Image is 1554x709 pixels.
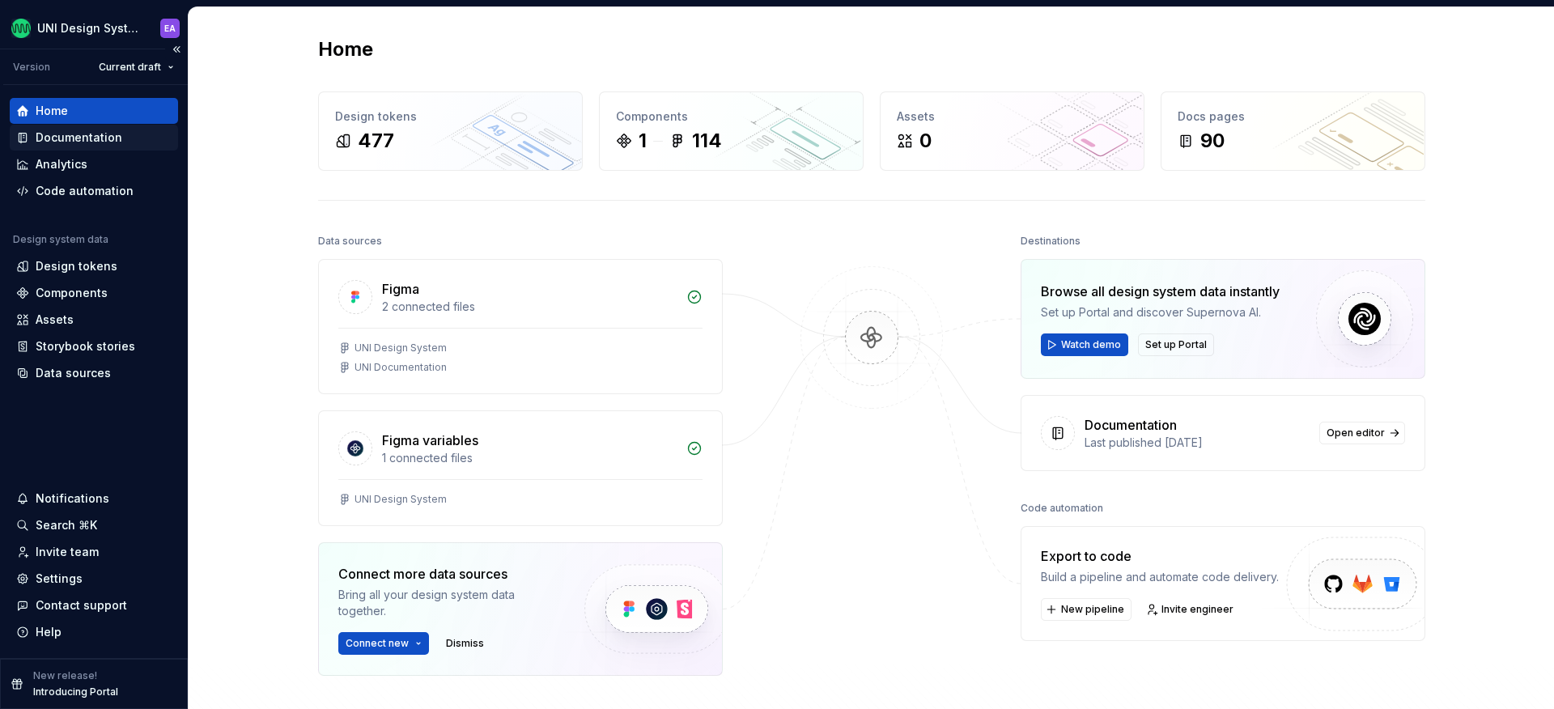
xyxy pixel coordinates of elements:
div: Version [13,61,50,74]
a: Components [10,280,178,306]
p: New release! [33,669,97,682]
div: 0 [919,128,932,154]
div: Documentation [36,129,122,146]
div: Analytics [36,156,87,172]
a: Analytics [10,151,178,177]
button: Notifications [10,486,178,512]
div: Design tokens [335,108,566,125]
h2: Home [318,36,373,62]
a: Invite team [10,539,178,565]
div: Build a pipeline and automate code delivery. [1041,569,1279,585]
div: Home [36,103,68,119]
img: ed2d80fa-d191-4600-873e-e5d010efb887.png [11,19,31,38]
button: Contact support [10,592,178,618]
a: Data sources [10,360,178,386]
button: Collapse sidebar [165,38,188,61]
div: Destinations [1021,230,1081,253]
div: Components [616,108,847,125]
button: UNI Design SystemEA [3,11,185,45]
a: Home [10,98,178,124]
a: Design tokens [10,253,178,279]
a: Assets [10,307,178,333]
div: Export to code [1041,546,1279,566]
div: Code automation [36,183,134,199]
div: 2 connected files [382,299,677,315]
div: Code automation [1021,497,1103,520]
a: Storybook stories [10,333,178,359]
p: Introducing Portal [33,686,118,698]
div: Browse all design system data instantly [1041,282,1280,301]
span: Invite engineer [1161,603,1233,616]
a: Invite engineer [1141,598,1241,621]
span: Dismiss [446,637,484,650]
button: Dismiss [439,632,491,655]
div: Documentation [1085,415,1177,435]
div: Bring all your design system data together. [338,587,557,619]
a: Components1114 [599,91,864,171]
a: Figma2 connected filesUNI Design SystemUNI Documentation [318,259,723,394]
a: Design tokens477 [318,91,583,171]
button: Set up Portal [1138,333,1214,356]
div: Assets [36,312,74,328]
a: Code automation [10,178,178,204]
span: Open editor [1327,427,1385,439]
div: EA [164,22,176,35]
a: Figma variables1 connected filesUNI Design System [318,410,723,526]
a: Open editor [1319,422,1405,444]
span: Set up Portal [1145,338,1207,351]
button: Connect new [338,632,429,655]
div: 1 [639,128,647,154]
a: Docs pages90 [1161,91,1425,171]
button: New pipeline [1041,598,1132,621]
div: Components [36,285,108,301]
div: Last published [DATE] [1085,435,1310,451]
div: Help [36,624,62,640]
div: Data sources [318,230,382,253]
div: 114 [692,128,722,154]
span: Watch demo [1061,338,1121,351]
div: Set up Portal and discover Supernova AI. [1041,304,1280,321]
a: Assets0 [880,91,1144,171]
div: Notifications [36,490,109,507]
div: Contact support [36,597,127,613]
span: Current draft [99,61,161,74]
div: UNI Documentation [355,361,447,374]
div: Settings [36,571,83,587]
div: UNI Design System [355,342,447,354]
div: 1 connected files [382,450,677,466]
div: Storybook stories [36,338,135,354]
div: Connect more data sources [338,564,557,584]
div: Search ⌘K [36,517,97,533]
div: Figma [382,279,419,299]
div: Docs pages [1178,108,1408,125]
div: UNI Design System [355,493,447,506]
div: Data sources [36,365,111,381]
a: Documentation [10,125,178,151]
a: Settings [10,566,178,592]
div: Figma variables [382,431,478,450]
button: Watch demo [1041,333,1128,356]
div: Design tokens [36,258,117,274]
span: Connect new [346,637,409,650]
div: 90 [1200,128,1225,154]
button: Help [10,619,178,645]
span: New pipeline [1061,603,1124,616]
div: Invite team [36,544,99,560]
button: Search ⌘K [10,512,178,538]
button: Current draft [91,56,181,79]
div: Design system data [13,233,108,246]
div: 477 [358,128,394,154]
div: Assets [897,108,1127,125]
div: UNI Design System [37,20,141,36]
